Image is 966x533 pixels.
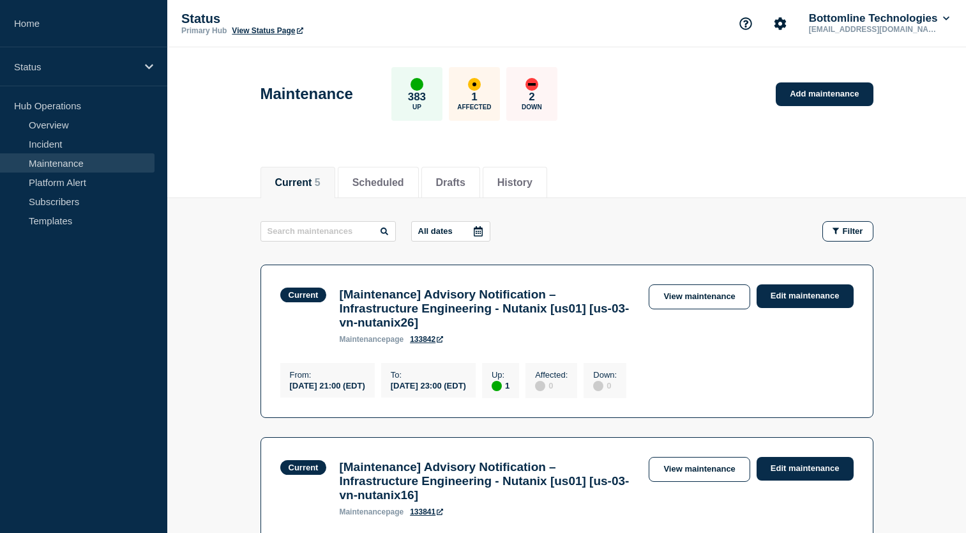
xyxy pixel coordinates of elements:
p: Down [522,104,542,111]
p: [EMAIL_ADDRESS][DOMAIN_NAME] [806,25,939,34]
h3: [Maintenance] Advisory Notification – Infrastructure Engineering - Nutanix [us01] [us-03-vn-nutan... [339,288,636,330]
div: down [525,78,538,91]
button: Bottomline Technologies [806,12,952,25]
div: Current [289,463,319,472]
div: up [492,381,502,391]
input: Search maintenances [260,221,396,242]
p: 2 [529,91,534,104]
p: Down : [593,370,617,380]
a: View Status Page [232,26,303,35]
p: All dates [418,226,453,236]
div: 0 [535,380,568,391]
p: Affected [457,104,491,111]
p: Up : [492,370,509,380]
p: From : [290,370,365,380]
a: Add maintenance [776,82,873,106]
a: View maintenance [649,457,750,482]
p: Up [412,104,421,111]
h1: Maintenance [260,85,353,103]
p: 1 [471,91,477,104]
a: Edit maintenance [757,457,854,481]
div: disabled [593,381,603,391]
p: Status [14,61,137,72]
h3: [Maintenance] Advisory Notification – Infrastructure Engineering - Nutanix [us01] [us-03-vn-nutan... [339,460,636,502]
div: 0 [593,380,617,391]
p: 383 [408,91,426,104]
a: View maintenance [649,284,750,309]
span: maintenance [339,335,386,344]
div: disabled [535,381,545,391]
button: Support [732,10,759,37]
button: Current 5 [275,177,321,189]
div: [DATE] 21:00 (EDT) [290,380,365,390]
button: All dates [411,221,490,242]
a: Edit maintenance [757,284,854,308]
div: Current [289,290,319,300]
a: 133842 [410,335,443,344]
span: 5 [315,177,321,188]
button: Account settings [767,10,794,37]
p: Status [181,12,437,26]
button: Filter [822,221,873,242]
p: page [339,335,404,344]
p: page [339,507,404,516]
div: affected [468,78,481,91]
span: Filter [843,226,863,236]
button: Drafts [436,177,465,189]
div: up [411,78,423,91]
div: [DATE] 23:00 (EDT) [391,380,466,390]
p: To : [391,370,466,380]
div: 1 [492,380,509,391]
p: Primary Hub [181,26,227,35]
span: maintenance [339,507,386,516]
a: 133841 [410,507,443,516]
button: History [497,177,532,189]
p: Affected : [535,370,568,380]
button: Scheduled [352,177,404,189]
